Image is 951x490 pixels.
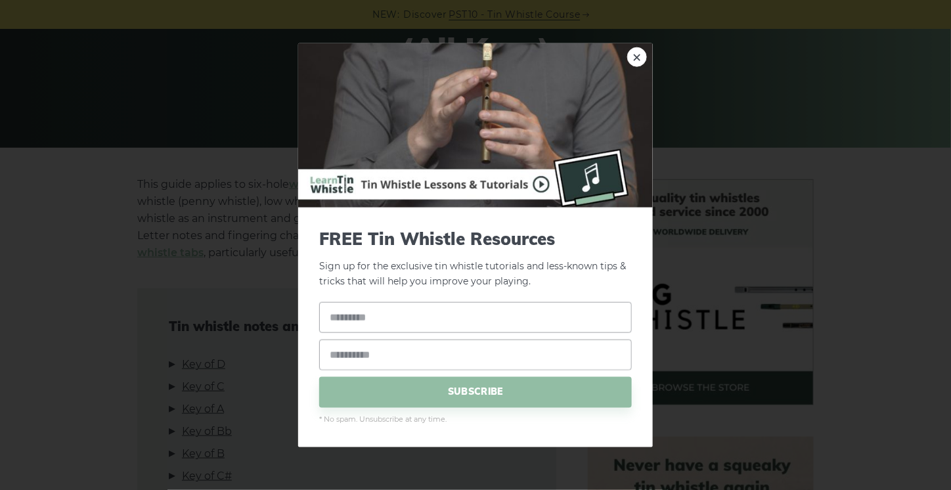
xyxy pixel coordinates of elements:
img: Tin Whistle Buying Guide Preview [298,43,653,208]
a: × [627,47,647,67]
span: SUBSCRIBE [319,376,632,407]
p: Sign up for the exclusive tin whistle tutorials and less-known tips & tricks that will help you i... [319,229,632,289]
span: * No spam. Unsubscribe at any time. [319,414,632,426]
span: FREE Tin Whistle Resources [319,229,632,249]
